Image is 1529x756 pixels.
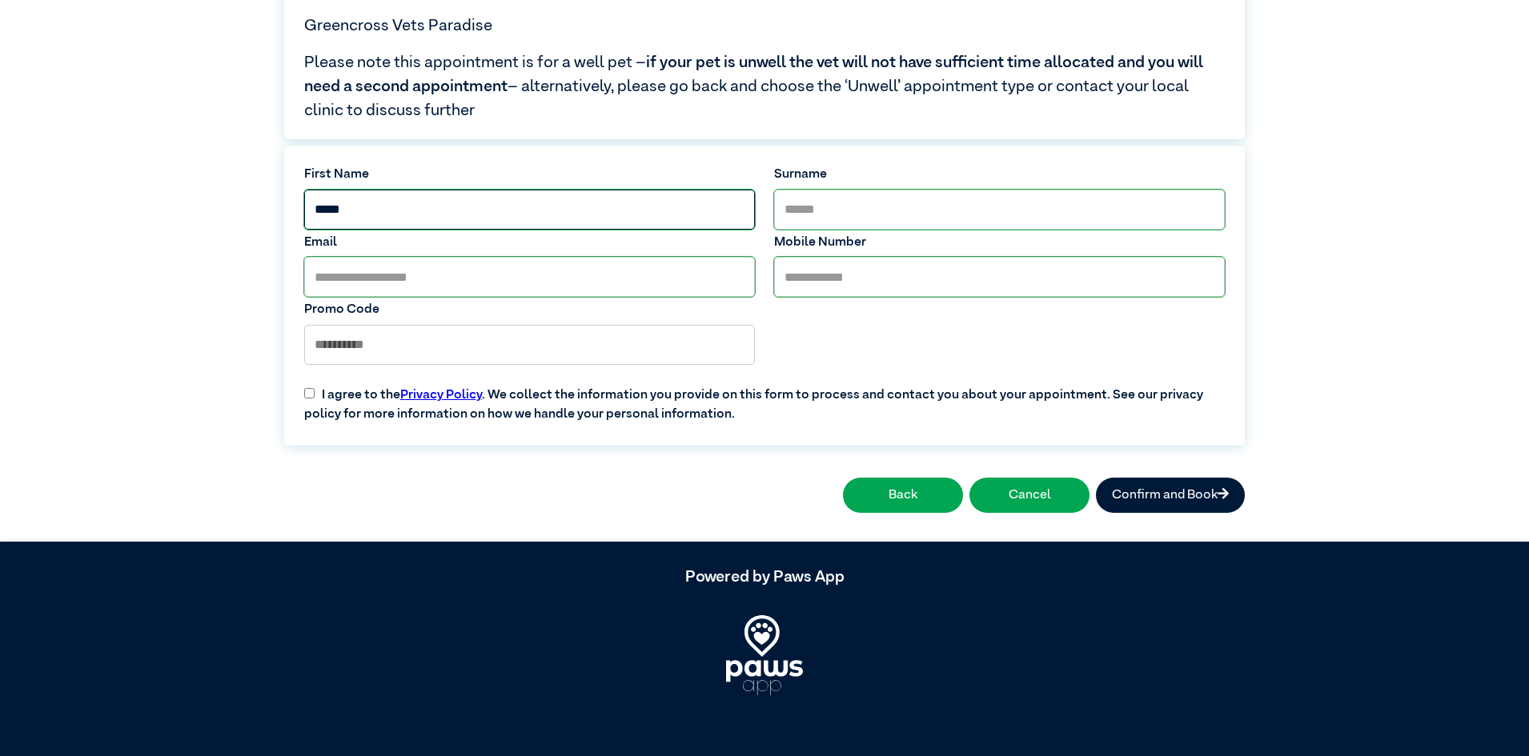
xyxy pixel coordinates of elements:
a: Privacy Policy [400,389,482,402]
input: I agree to thePrivacy Policy. We collect the information you provide on this form to process and ... [304,388,315,398]
label: I agree to the . We collect the information you provide on this form to process and contact you a... [295,373,1234,424]
span: Please note this appointment is for a well pet – – alternatively, please go back and choose the ‘... [304,50,1225,122]
label: Email [304,233,755,252]
button: Cancel [969,478,1090,513]
span: Greencross Vets Paradise [304,18,492,34]
label: Mobile Number [774,233,1225,252]
span: if your pet is unwell the vet will not have sufficient time allocated and you will need a second ... [304,54,1203,94]
h5: Powered by Paws App [284,567,1245,586]
label: Surname [774,165,1225,184]
label: First Name [304,165,755,184]
img: PawsApp [726,615,803,695]
label: Promo Code [304,300,755,319]
button: Confirm and Book [1096,478,1245,513]
button: Back [843,478,963,513]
